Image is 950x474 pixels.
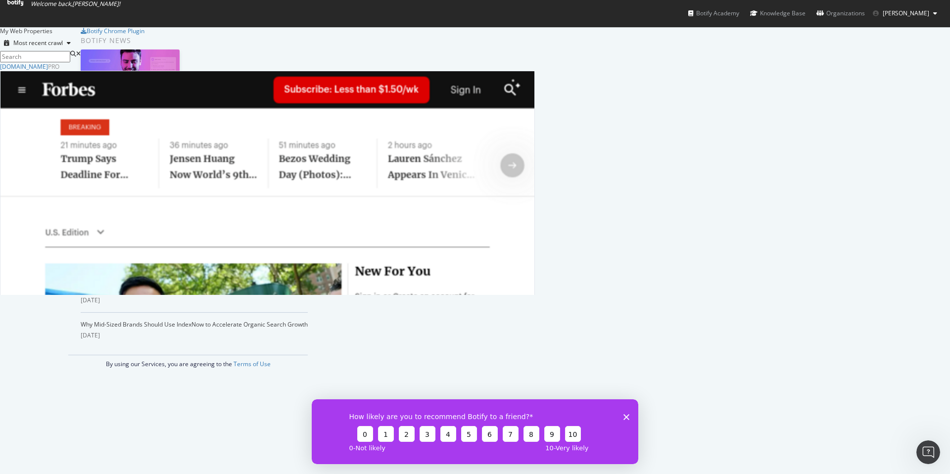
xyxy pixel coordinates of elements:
[312,399,638,464] iframe: Survey from Botify
[81,331,308,340] div: [DATE]
[81,35,308,46] div: Botify news
[750,8,806,18] div: Knowledge Base
[81,27,144,35] a: Botify Chrome Plugin
[816,8,865,18] div: Organizations
[13,40,63,46] div: Most recent crawl
[883,9,929,17] span: Nic Thibodeau
[87,27,144,35] div: Botify Chrome Plugin
[916,440,940,464] iframe: Intercom live chat
[48,62,59,71] div: Pro
[81,296,308,305] div: [DATE]
[234,360,271,368] a: Terms of Use
[68,355,308,368] div: By using our Services, you are agreeing to the
[865,5,945,21] button: [PERSON_NAME]
[81,320,308,329] a: Why Mid-Sized Brands Should Use IndexNow to Accelerate Organic Search Growth
[688,8,739,18] div: Botify Academy
[81,49,180,101] img: How to Prioritize and Accelerate Technical SEO with Botify Assist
